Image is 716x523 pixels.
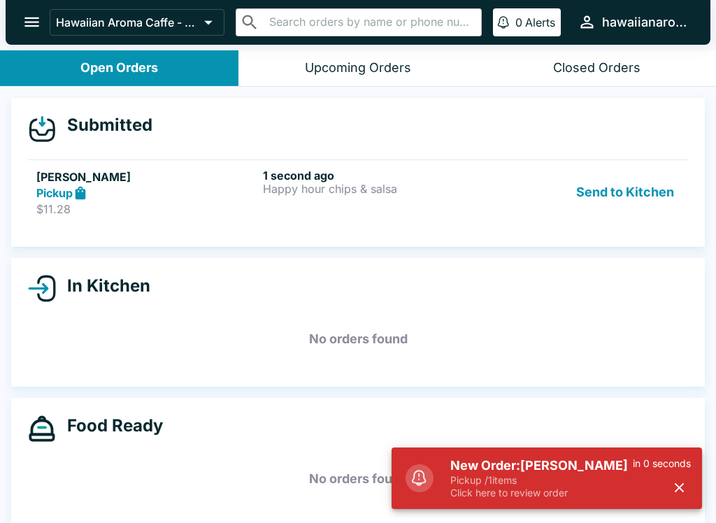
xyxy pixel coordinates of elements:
[553,60,640,76] div: Closed Orders
[450,457,633,474] h5: New Order: [PERSON_NAME]
[56,15,199,29] p: Hawaiian Aroma Caffe - Waikiki Beachcomber
[602,14,688,31] div: hawaiianaromacaffe
[36,186,73,200] strong: Pickup
[28,159,688,225] a: [PERSON_NAME]Pickup$11.281 second agoHappy hour chips & salsaSend to Kitchen
[36,202,257,216] p: $11.28
[80,60,158,76] div: Open Orders
[56,415,163,436] h4: Food Ready
[28,454,688,504] h5: No orders found
[56,275,150,296] h4: In Kitchen
[450,487,633,499] p: Click here to review order
[572,7,694,37] button: hawaiianaromacaffe
[525,15,555,29] p: Alerts
[305,60,411,76] div: Upcoming Orders
[14,4,50,40] button: open drawer
[36,169,257,185] h5: [PERSON_NAME]
[265,13,475,32] input: Search orders by name or phone number
[633,457,691,470] p: in 0 seconds
[571,169,680,217] button: Send to Kitchen
[263,182,484,195] p: Happy hour chips & salsa
[56,115,152,136] h4: Submitted
[515,15,522,29] p: 0
[28,314,688,364] h5: No orders found
[450,474,633,487] p: Pickup / 1 items
[50,9,224,36] button: Hawaiian Aroma Caffe - Waikiki Beachcomber
[263,169,484,182] h6: 1 second ago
